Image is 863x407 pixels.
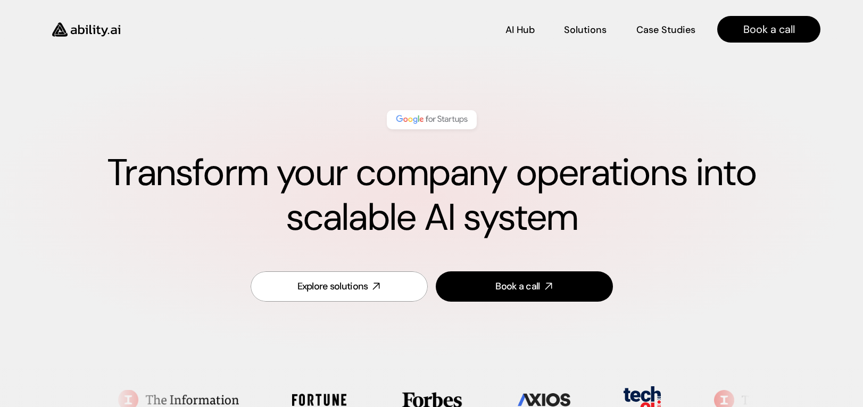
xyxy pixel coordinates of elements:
[135,16,820,43] nav: Main navigation
[251,271,428,302] a: Explore solutions
[436,271,613,302] a: Book a call
[564,23,607,37] p: Solutions
[717,16,820,43] a: Book a call
[636,20,696,39] a: Case Studies
[743,22,795,37] p: Book a call
[495,280,540,293] div: Book a call
[505,20,535,39] a: AI Hub
[297,280,368,293] div: Explore solutions
[43,151,820,240] h1: Transform your company operations into scalable AI system
[505,23,535,37] p: AI Hub
[636,23,695,37] p: Case Studies
[564,20,607,39] a: Solutions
